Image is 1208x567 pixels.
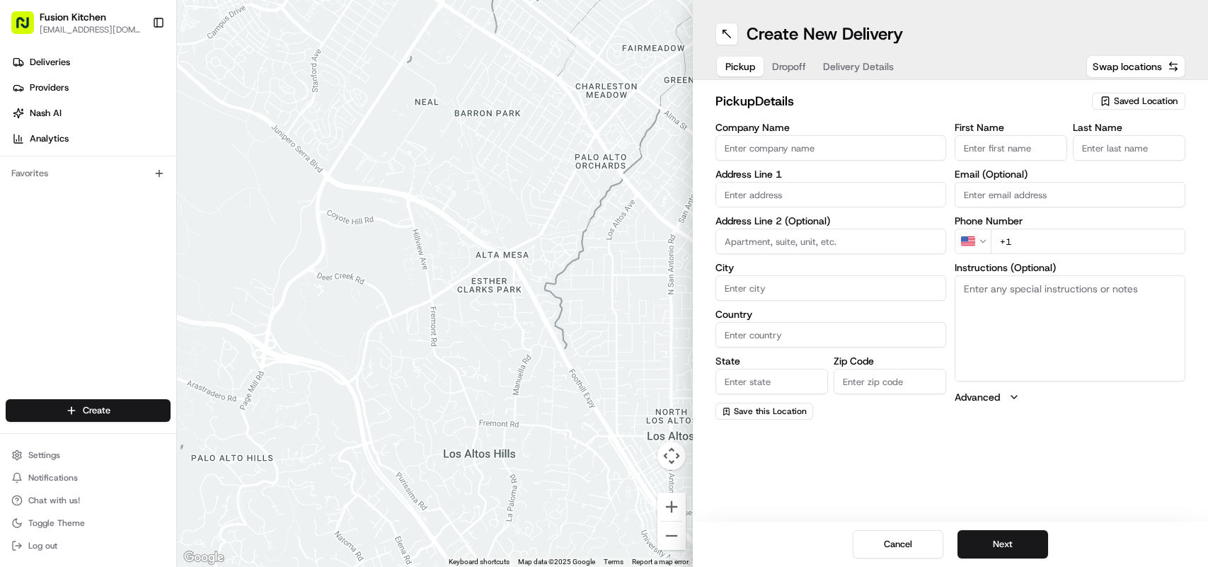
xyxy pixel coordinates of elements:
img: Google [180,549,227,567]
span: Dropoff [772,59,806,74]
a: Report a map error [632,558,689,566]
button: Saved Location [1092,91,1185,111]
a: Providers [6,76,176,99]
button: [EMAIL_ADDRESS][DOMAIN_NAME] [40,24,141,35]
button: Notifications [6,468,171,488]
input: Enter city [715,275,946,301]
a: Analytics [6,127,176,150]
span: Analytics [30,132,69,145]
span: Map data ©2025 Google [518,558,595,566]
span: Swap locations [1093,59,1162,74]
button: Map camera controls [657,442,686,470]
span: Notifications [28,472,78,483]
span: Log out [28,540,57,551]
a: Terms (opens in new tab) [604,558,623,566]
label: Phone Number [955,216,1185,226]
h1: Create New Delivery [747,23,903,45]
input: Enter email address [955,182,1185,207]
button: Next [957,530,1048,559]
label: Zip Code [834,356,946,366]
button: Keyboard shortcuts [449,557,510,567]
label: Address Line 1 [715,169,946,179]
span: Deliveries [30,56,70,69]
label: State [715,356,828,366]
a: Open this area in Google Maps (opens a new window) [180,549,227,567]
button: Cancel [853,530,943,559]
label: First Name [955,122,1067,132]
input: Enter first name [955,135,1067,161]
div: Favorites [6,162,171,185]
input: Enter country [715,322,946,348]
span: Save this Location [734,406,807,417]
button: Advanced [955,390,1185,404]
button: Create [6,399,171,422]
button: Fusion Kitchen[EMAIL_ADDRESS][DOMAIN_NAME] [6,6,146,40]
button: Swap locations [1086,55,1185,78]
input: Enter last name [1073,135,1185,161]
button: Save this Location [715,403,813,420]
input: Enter phone number [991,229,1185,254]
span: Toggle Theme [28,517,85,529]
input: Enter zip code [834,369,946,394]
span: Chat with us! [28,495,80,506]
button: Chat with us! [6,491,171,510]
button: Log out [6,536,171,556]
h2: pickup Details [715,91,1084,111]
a: Deliveries [6,51,176,74]
button: Settings [6,445,171,465]
span: Pickup [725,59,755,74]
label: Address Line 2 (Optional) [715,216,946,226]
input: Apartment, suite, unit, etc. [715,229,946,254]
input: Enter state [715,369,828,394]
button: Fusion Kitchen [40,10,106,24]
span: Delivery Details [823,59,894,74]
label: Last Name [1073,122,1185,132]
label: Advanced [955,390,1000,404]
label: Email (Optional) [955,169,1185,179]
button: Zoom in [657,493,686,521]
label: Company Name [715,122,946,132]
label: Instructions (Optional) [955,263,1185,273]
span: Nash AI [30,107,62,120]
button: Toggle Theme [6,513,171,533]
input: Enter address [715,182,946,207]
span: Providers [30,81,69,94]
span: Create [83,404,110,417]
label: City [715,263,946,273]
span: Saved Location [1114,95,1178,108]
input: Enter company name [715,135,946,161]
button: Zoom out [657,522,686,550]
label: Country [715,309,946,319]
span: Settings [28,449,60,461]
a: Nash AI [6,102,176,125]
